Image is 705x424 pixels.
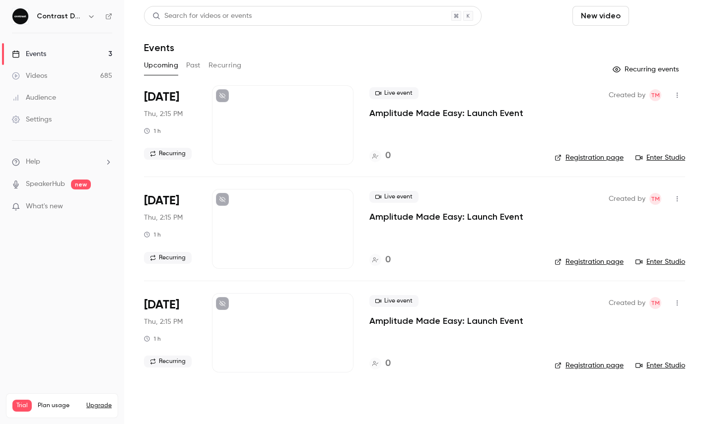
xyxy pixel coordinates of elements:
span: Live event [369,191,419,203]
span: Created by [609,297,645,309]
div: 1 h [144,231,161,239]
span: new [71,180,91,189]
a: Amplitude Made Easy: Launch Event [369,315,523,327]
span: TM [651,297,660,309]
span: Live event [369,87,419,99]
a: 0 [369,149,391,163]
div: Sep 11 Thu, 1:15 PM (Europe/London) [144,85,196,165]
a: Registration page [555,361,624,370]
span: [DATE] [144,297,179,313]
div: Settings [12,115,52,124]
span: Created by [609,193,645,205]
a: Amplitude Made Easy: Launch Event [369,211,523,223]
img: Contrast Demos [12,8,28,24]
a: Enter Studio [635,257,685,267]
span: Plan usage [38,402,80,410]
div: Sep 18 Thu, 1:15 PM (Europe/London) [144,189,196,268]
button: Recurring [209,58,242,73]
button: New video [572,6,629,26]
div: Search for videos or events [152,11,252,21]
a: Enter Studio [635,361,685,370]
span: Tim Minton [649,297,661,309]
div: Events [12,49,46,59]
h1: Events [144,42,174,54]
button: Past [186,58,201,73]
span: Live event [369,295,419,307]
button: Recurring events [608,61,685,77]
h4: 0 [385,357,391,370]
h4: 0 [385,253,391,267]
button: Upcoming [144,58,178,73]
span: TM [651,193,660,205]
span: [DATE] [144,89,179,105]
h6: Contrast Demos [37,11,83,21]
a: Registration page [555,257,624,267]
span: TM [651,89,660,101]
div: Audience [12,93,56,103]
span: Recurring [144,148,192,160]
span: Recurring [144,356,192,367]
span: What's new [26,201,63,212]
div: Videos [12,71,47,81]
div: 1 h [144,335,161,343]
h4: 0 [385,149,391,163]
a: SpeakerHub [26,179,65,189]
a: Amplitude Made Easy: Launch Event [369,107,523,119]
span: Trial [12,400,32,412]
span: Thu, 2:15 PM [144,109,183,119]
a: 0 [369,357,391,370]
a: 0 [369,253,391,267]
span: Help [26,157,40,167]
div: 1 h [144,127,161,135]
li: help-dropdown-opener [12,157,112,167]
a: Enter Studio [635,153,685,163]
span: Created by [609,89,645,101]
span: Tim Minton [649,89,661,101]
span: Thu, 2:15 PM [144,213,183,223]
span: [DATE] [144,193,179,209]
span: Thu, 2:15 PM [144,317,183,327]
button: Upgrade [86,402,112,410]
div: Sep 25 Thu, 1:15 PM (Europe/London) [144,293,196,372]
button: Schedule [633,6,685,26]
span: Recurring [144,252,192,264]
a: Registration page [555,153,624,163]
span: Tim Minton [649,193,661,205]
